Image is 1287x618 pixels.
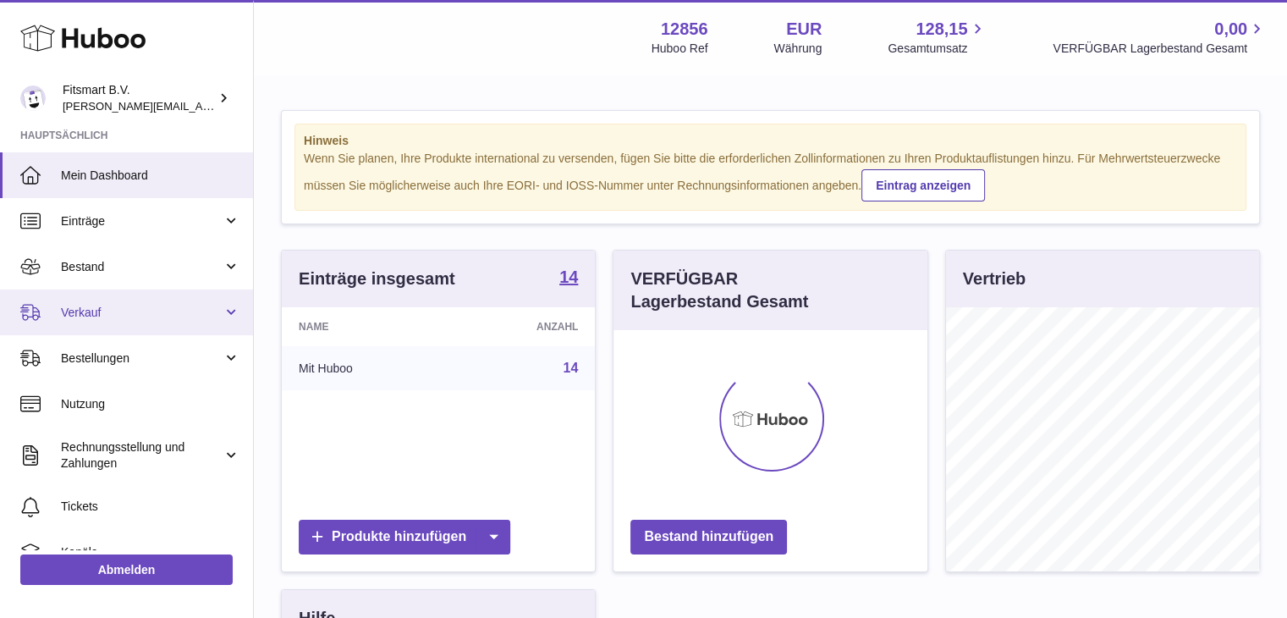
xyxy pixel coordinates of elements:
h3: VERFÜGBAR Lagerbestand Gesamt [630,268,850,313]
strong: Hinweis [304,133,1237,149]
span: 0,00 [1214,18,1247,41]
th: Anzahl [450,307,595,346]
span: Tickets [61,499,240,515]
span: Verkauf [61,305,223,321]
a: Bestand hinzufügen [630,520,787,555]
div: Huboo Ref [652,41,708,57]
img: jonathan@leaderoo.com [20,86,46,111]
a: 0,00 VERFÜGBAR Lagerbestand Gesamt [1053,18,1267,57]
span: 128,15 [916,18,967,41]
th: Name [282,307,450,346]
span: Gesamtumsatz [888,41,987,57]
span: Bestand [61,259,223,275]
a: Eintrag anzeigen [861,169,985,201]
a: 14 [564,361,579,375]
span: VERFÜGBAR Lagerbestand Gesamt [1053,41,1267,57]
strong: EUR [786,18,822,41]
a: Produkte hinzufügen [299,520,510,555]
div: Wenn Sie planen, Ihre Produkte international zu versenden, fügen Sie bitte die erforderlichen Zol... [304,151,1237,201]
span: [PERSON_NAME][EMAIL_ADDRESS][DOMAIN_NAME] [63,99,339,113]
h3: Einträge insgesamt [299,268,455,290]
a: Abmelden [20,555,233,585]
span: Rechnungsstellung und Zahlungen [61,439,223,472]
span: Bestellungen [61,350,223,367]
span: Mein Dashboard [61,168,240,184]
strong: 12856 [661,18,708,41]
div: Fitsmart B.V. [63,82,215,114]
a: 128,15 Gesamtumsatz [888,18,987,57]
h3: Vertrieb [963,268,1026,290]
div: Währung [774,41,822,57]
span: Einträge [61,213,223,229]
span: Kanäle [61,544,240,560]
span: Nutzung [61,396,240,412]
strong: 14 [559,268,578,285]
a: 14 [559,268,578,289]
td: Mit Huboo [282,346,450,390]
